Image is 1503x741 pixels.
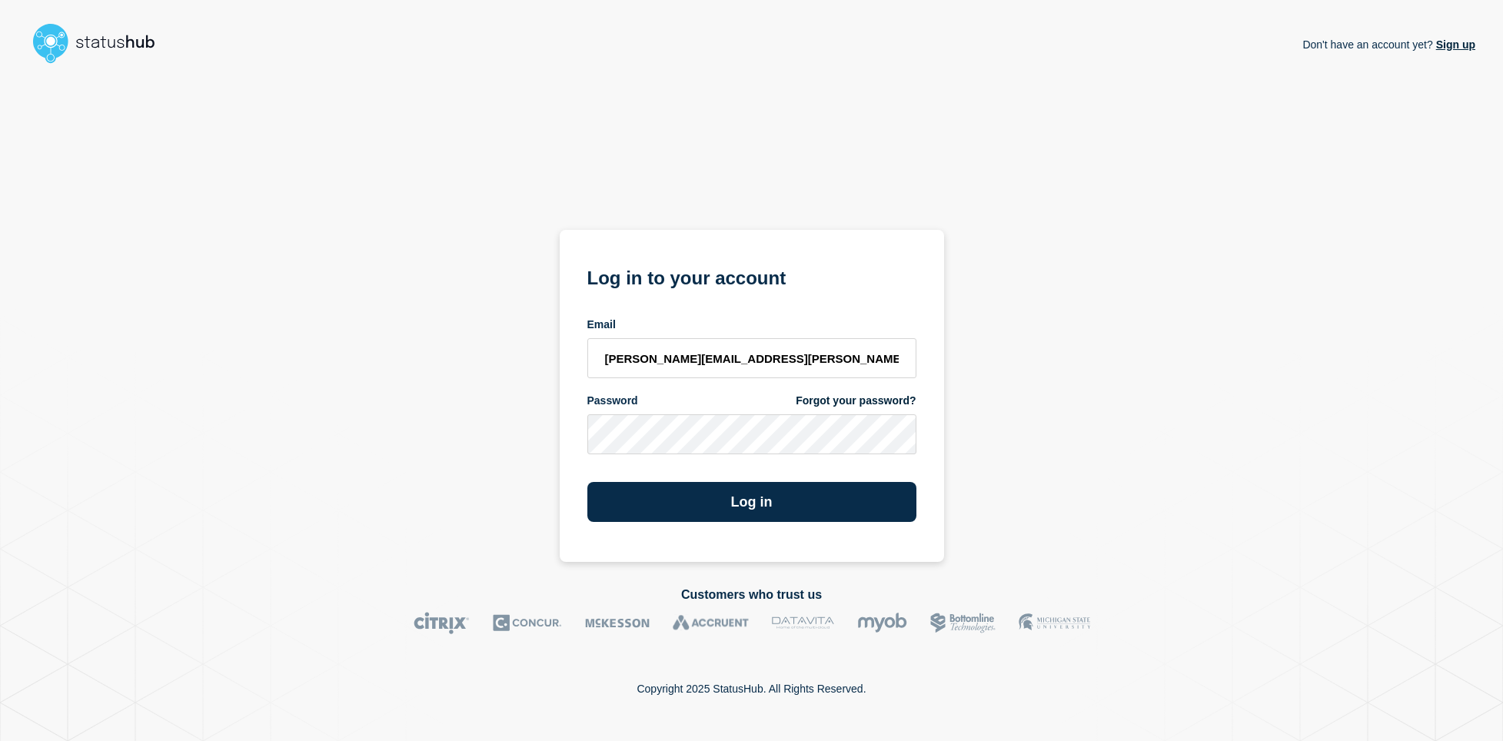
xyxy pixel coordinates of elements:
[587,482,916,522] button: Log in
[587,338,916,378] input: email input
[1302,26,1475,63] p: Don't have an account yet?
[796,394,916,408] a: Forgot your password?
[1019,612,1090,634] img: MSU logo
[772,612,834,634] img: DataVita logo
[28,588,1475,602] h2: Customers who trust us
[857,612,907,634] img: myob logo
[587,317,616,332] span: Email
[493,612,562,634] img: Concur logo
[587,414,916,454] input: password input
[587,394,638,408] span: Password
[585,612,650,634] img: McKesson logo
[587,262,916,291] h1: Log in to your account
[28,18,174,68] img: StatusHub logo
[414,612,470,634] img: Citrix logo
[673,612,749,634] img: Accruent logo
[1433,38,1475,51] a: Sign up
[930,612,996,634] img: Bottomline logo
[637,683,866,695] p: Copyright 2025 StatusHub. All Rights Reserved.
